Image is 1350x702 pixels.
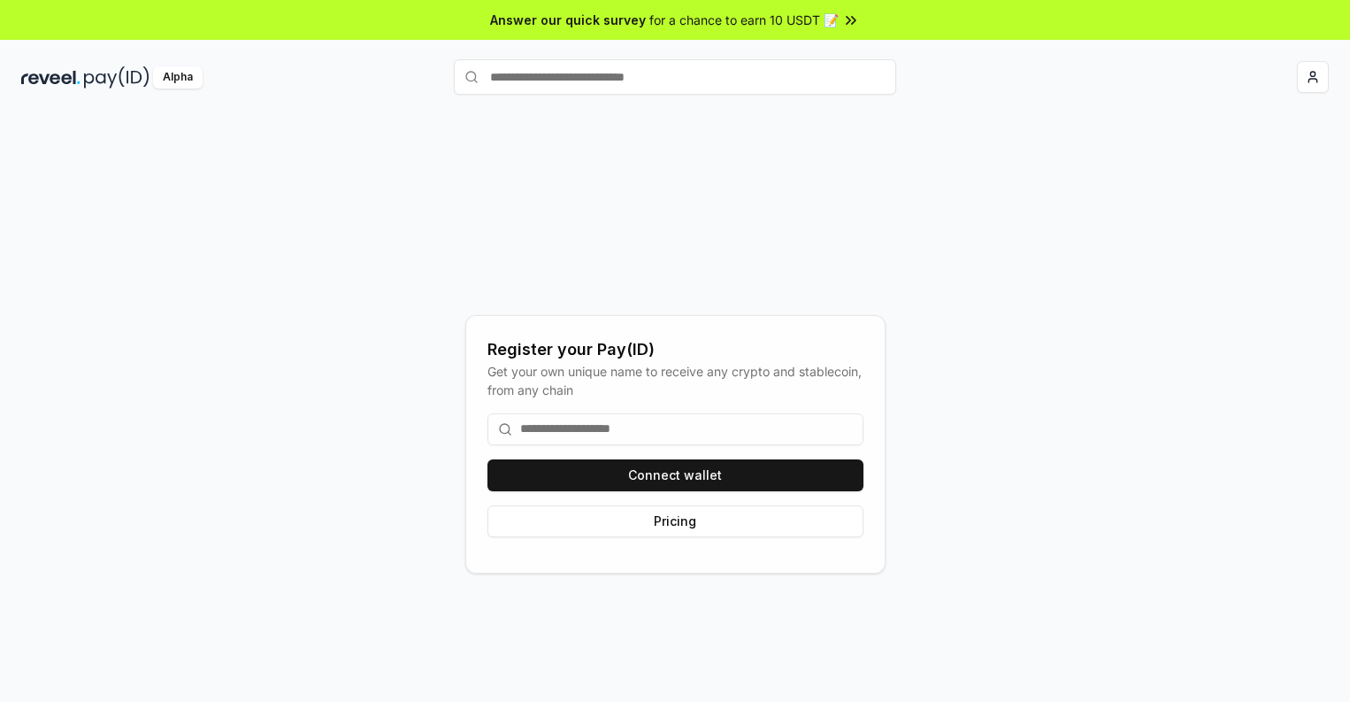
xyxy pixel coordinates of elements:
div: Get your own unique name to receive any crypto and stablecoin, from any chain [487,362,863,399]
img: pay_id [84,66,150,89]
button: Pricing [487,505,863,537]
span: for a chance to earn 10 USDT 📝 [649,11,839,29]
div: Alpha [153,66,203,89]
button: Connect wallet [487,459,863,491]
span: Answer our quick survey [490,11,646,29]
div: Register your Pay(ID) [487,337,863,362]
img: reveel_dark [21,66,81,89]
